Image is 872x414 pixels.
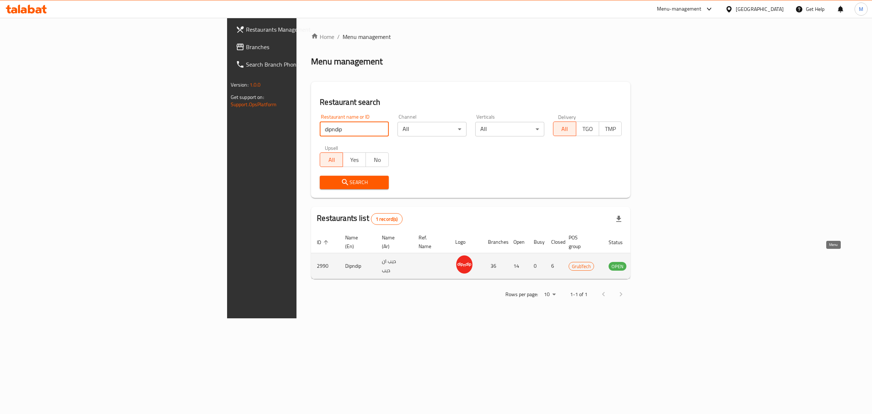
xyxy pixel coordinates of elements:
td: 36 [482,253,508,279]
img: Dipndip [455,255,473,274]
span: 1 record(s) [371,216,402,223]
td: 6 [545,253,563,279]
div: Export file [610,210,627,228]
p: 1-1 of 1 [570,290,588,299]
button: All [553,122,576,136]
div: Rows per page: [541,289,558,300]
label: Delivery [558,114,576,119]
p: Rows per page: [505,290,538,299]
span: TGO [579,124,596,134]
th: Closed [545,231,563,253]
span: No [369,155,386,165]
td: 14 [508,253,528,279]
a: Search Branch Phone [230,56,373,73]
label: Upsell [325,145,338,150]
div: [GEOGRAPHIC_DATA] [736,5,784,13]
td: 0 [528,253,545,279]
span: Search [326,178,383,187]
input: Search for restaurant name or ID.. [320,122,389,136]
button: No [366,152,389,167]
div: All [475,122,544,136]
span: Branches [246,43,367,51]
h2: Restaurant search [320,97,622,108]
a: Branches [230,38,373,56]
span: GrubTech [569,262,594,271]
th: Busy [528,231,545,253]
button: All [320,152,343,167]
span: Ref. Name [419,233,441,251]
span: All [556,124,573,134]
button: TMP [599,122,622,136]
span: Get support on: [231,92,264,102]
span: TMP [602,124,619,134]
span: Search Branch Phone [246,60,367,69]
span: OPEN [609,262,626,271]
span: M [859,5,863,13]
span: Name (Ar) [382,233,404,251]
span: ID [317,238,331,247]
nav: breadcrumb [311,32,630,41]
span: Version: [231,80,249,89]
th: Open [508,231,528,253]
span: All [323,155,340,165]
h2: Restaurants list [317,213,402,225]
span: 1.0.0 [250,80,261,89]
button: Search [320,176,389,189]
a: Support.OpsPlatform [231,100,277,109]
button: Yes [343,152,366,167]
a: Restaurants Management [230,21,373,38]
div: Menu-management [657,5,702,13]
td: ديب ان ديب [376,253,413,279]
span: Status [609,238,632,247]
div: All [397,122,467,136]
span: Yes [346,155,363,165]
th: Branches [482,231,508,253]
table: enhanced table [311,231,666,279]
button: TGO [576,122,599,136]
span: POS group [569,233,594,251]
span: Name (En) [345,233,367,251]
span: Restaurants Management [246,25,367,34]
th: Logo [449,231,482,253]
